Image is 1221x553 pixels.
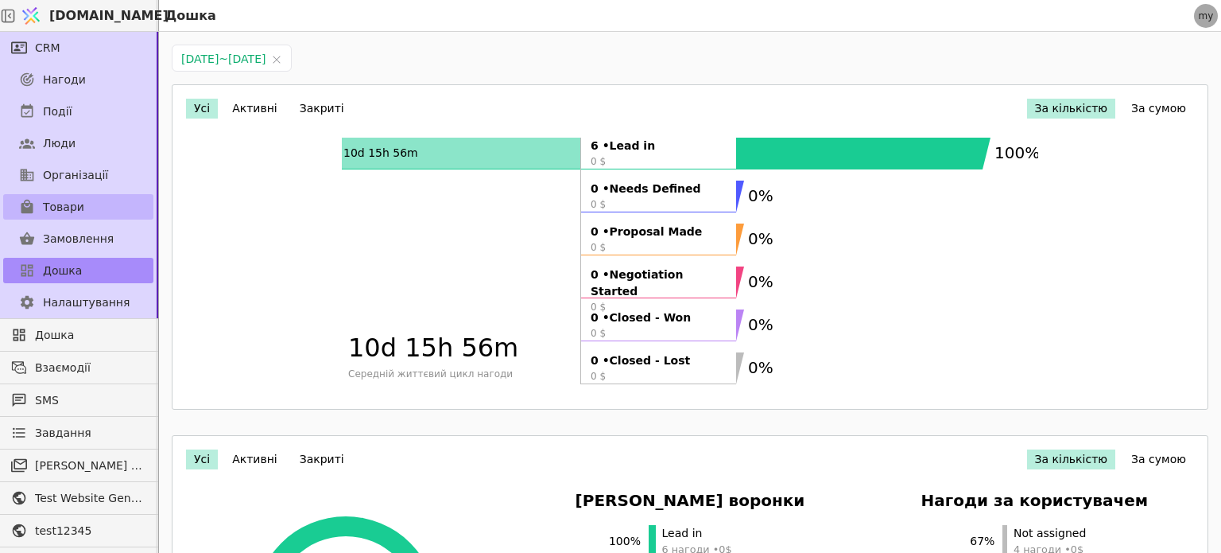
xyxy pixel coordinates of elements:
[748,358,773,377] text: 0%
[1194,4,1218,28] a: my
[963,533,994,550] span: 67 %
[591,267,727,300] strong: 0 • Negotiation Started
[576,489,805,512] h3: [PERSON_NAME] воронки
[49,6,169,25] span: [DOMAIN_NAME]
[591,224,727,240] strong: 0 • Proposal Made
[591,352,727,369] strong: 0 • Closed - Lost
[272,52,281,68] span: Clear
[591,240,727,255] span: 0 $
[343,146,418,159] text: 10d 15h 56m
[3,322,153,348] a: Дошка
[43,135,76,152] span: Люди
[43,231,114,247] span: Замовлення
[3,226,153,251] a: Замовлення
[43,167,108,184] span: Організації
[43,263,82,279] span: Дошка
[35,327,145,344] span: Дошка
[186,99,218,119] button: Усі
[3,35,153,60] a: CRM
[3,420,153,446] a: Завдання
[159,6,216,25] h2: Дошка
[3,99,153,124] a: Події
[591,310,727,326] strong: 0 • Closed - Won
[3,258,153,283] a: Дошка
[748,272,773,291] text: 0%
[272,55,281,64] svg: close
[591,181,727,197] strong: 0 • Needs Defined
[43,199,84,216] span: Товари
[19,1,43,31] img: Logo
[591,138,727,154] strong: 6 • Lead in
[591,154,727,169] span: 0 $
[1027,450,1116,469] button: За кількістю
[35,490,145,507] span: Test Website General template
[748,315,773,334] text: 0%
[35,360,145,376] span: Взаємодії
[43,294,130,311] span: Налаштування
[3,290,153,315] a: Налаштування
[3,130,153,156] a: Люди
[3,355,153,380] a: Взаємодії
[224,450,285,469] button: Активні
[3,387,153,413] a: SMS
[35,392,145,409] span: SMS
[43,103,72,120] span: Події
[186,450,218,469] button: Усі
[35,458,145,474] span: [PERSON_NAME] розсилки
[591,369,727,384] span: 0 $
[921,489,1149,512] h3: Нагоди за користувачем
[224,99,285,119] button: Активні
[348,367,574,381] span: Середній життєвий цикл нагоди
[1123,99,1194,119] button: За сумою
[3,453,153,478] a: [PERSON_NAME] розсилки
[662,525,732,542] span: Lead in
[16,1,159,31] a: [DOMAIN_NAME]
[3,162,153,188] a: Організації
[292,99,352,119] button: Закриті
[591,197,727,212] span: 0 $
[748,229,773,248] text: 0%
[1123,450,1194,469] button: За сумою
[3,194,153,220] a: Товари
[609,533,641,550] span: 100 %
[1027,99,1116,119] button: За кількістю
[35,523,145,539] span: test12345
[43,72,86,88] span: Нагоди
[35,425,91,442] span: Завдання
[348,329,574,367] span: 10d 15h 56m
[3,485,153,511] a: Test Website General template
[1014,525,1086,542] span: Not assigned
[3,67,153,92] a: Нагоди
[591,300,727,314] span: 0 $
[3,518,153,543] a: test12345
[292,450,352,469] button: Закриті
[994,143,1040,162] text: 100%
[591,326,727,341] span: 0 $
[35,40,60,56] span: CRM
[748,186,773,205] text: 0%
